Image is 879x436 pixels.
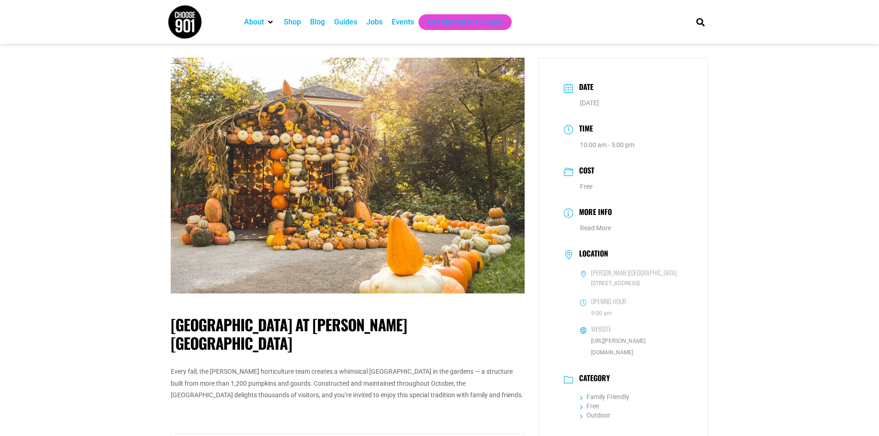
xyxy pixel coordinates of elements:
a: [URL][PERSON_NAME][DOMAIN_NAME] [591,338,646,356]
span: 9:00 am [580,308,626,319]
h6: [PERSON_NAME][GEOGRAPHIC_DATA] [591,269,677,277]
div: Search [693,14,708,30]
a: Guides [334,17,357,28]
a: Shop [284,17,301,28]
h3: Time [574,123,593,136]
a: Get Choose901 Emails [428,17,502,28]
dd: Free [564,181,683,192]
a: Blog [310,17,325,28]
a: Family Friendly [580,393,629,400]
p: Every fall, the [PERSON_NAME] horticulture team creates a whimsical [GEOGRAPHIC_DATA] in the gard... [171,366,525,401]
abbr: 10:00 am - 5:00 pm [580,141,634,149]
a: Outdoor [580,412,610,419]
a: Free [580,402,599,410]
a: About [244,17,264,28]
h6: Opening Hour [591,297,626,305]
h1: [GEOGRAPHIC_DATA] at [PERSON_NAME][GEOGRAPHIC_DATA] [171,316,525,352]
h3: Location [574,249,608,260]
h3: More Info [574,206,612,220]
a: Events [392,17,414,28]
h6: Website [591,325,611,333]
h3: Category [574,374,610,385]
div: About [239,14,279,30]
nav: Main nav [239,14,681,30]
a: Read More [580,224,611,232]
a: Jobs [366,17,383,28]
span: [DATE] [580,99,599,107]
span: [STREET_ADDRESS] [580,279,683,288]
h3: Cost [574,165,594,178]
h3: Date [574,81,593,95]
